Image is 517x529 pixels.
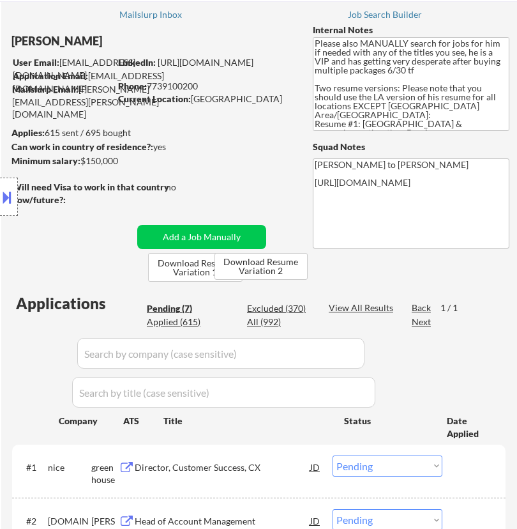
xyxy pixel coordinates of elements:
[59,415,123,427] div: Company
[329,302,397,314] div: View All Results
[72,377,375,408] input: Search by title (case sensitive)
[118,57,156,68] strong: LinkedIn:
[348,10,423,22] a: Job Search Builder
[13,57,59,68] strong: User Email:
[26,515,38,528] div: #2
[135,515,310,528] div: Head of Account Management
[13,70,204,95] div: [EMAIL_ADDRESS][DOMAIN_NAME]
[91,461,119,486] div: greenhouse
[119,10,183,19] div: Mailslurp Inbox
[412,302,432,314] div: Back
[147,316,211,328] div: Applied (615)
[13,56,204,81] div: [EMAIL_ADDRESS][DOMAIN_NAME]
[447,415,490,440] div: Date Applied
[13,70,88,81] strong: Application Email:
[119,10,183,22] a: Mailslurp Inbox
[348,10,423,19] div: Job Search Builder
[26,461,38,474] div: #1
[135,461,310,474] div: Director, Customer Success, CX
[313,24,509,36] div: Internal Notes
[163,415,333,427] div: Title
[77,338,364,369] input: Search by company (case sensitive)
[11,33,274,49] div: [PERSON_NAME]
[247,302,311,315] div: Excluded (370)
[158,57,253,68] a: [URL][DOMAIN_NAME]
[48,461,91,474] div: nice
[440,302,470,314] div: 1 / 1
[247,316,311,328] div: All (992)
[344,409,428,432] div: Status
[313,141,509,153] div: Squad Notes
[123,415,163,427] div: ATS
[412,316,432,328] div: Next
[214,253,308,280] button: Download Resume Variation 2
[309,456,320,479] div: JD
